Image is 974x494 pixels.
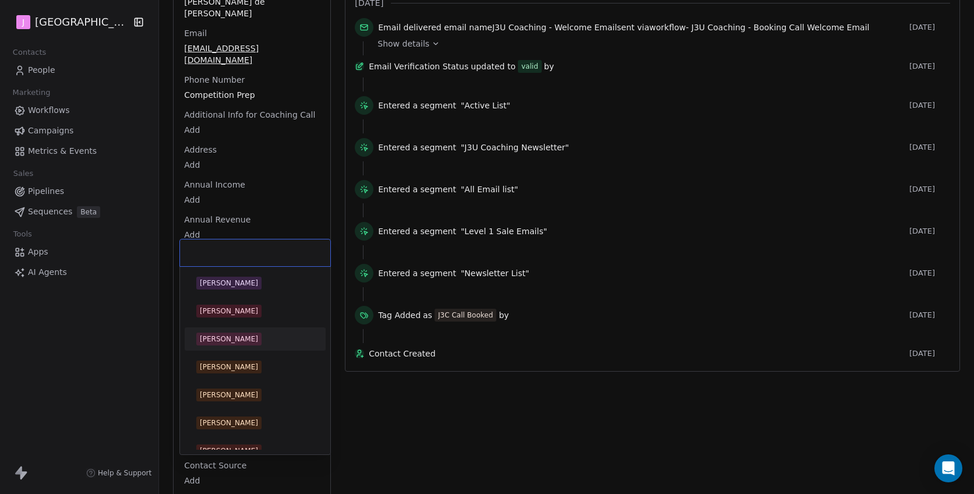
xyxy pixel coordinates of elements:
div: [PERSON_NAME] [200,446,258,456]
div: [PERSON_NAME] [200,306,258,316]
div: [PERSON_NAME] [200,334,258,344]
div: [PERSON_NAME] [200,418,258,428]
div: [PERSON_NAME] [200,362,258,372]
div: [PERSON_NAME] [200,278,258,288]
div: Suggestions [185,271,326,463]
div: [PERSON_NAME] [200,390,258,400]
